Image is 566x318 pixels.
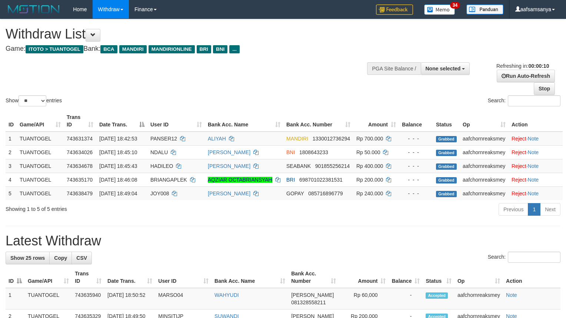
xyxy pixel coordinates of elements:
input: Search: [508,252,560,263]
th: Op: activate to sort column ascending [455,267,503,288]
strong: 00:00:10 [528,63,549,69]
div: PGA Site Balance / [367,62,420,75]
th: Game/API: activate to sort column ascending [17,110,64,132]
th: Amount: activate to sort column ascending [339,267,389,288]
a: [PERSON_NAME] [208,149,250,155]
th: ID: activate to sort column descending [6,267,25,288]
td: 743635940 [72,288,104,309]
img: Button%20Memo.svg [424,4,455,15]
div: Showing 1 to 5 of 5 entries [6,202,230,213]
th: Game/API: activate to sort column ascending [25,267,72,288]
td: 4 [6,173,17,186]
th: ID [6,110,17,132]
a: Note [506,292,517,298]
span: BRI [197,45,211,53]
th: Bank Acc. Number: activate to sort column ascending [288,267,339,288]
span: [PERSON_NAME] [291,292,334,298]
span: 743634678 [67,163,93,169]
th: Trans ID: activate to sort column ascending [72,267,104,288]
span: None selected [426,66,461,72]
a: [PERSON_NAME] [208,191,250,196]
a: WAHYUDI [214,292,239,298]
td: · [509,159,563,173]
span: Rp 200.000 [356,177,383,183]
td: [DATE] 18:50:52 [104,288,155,309]
td: 1 [6,132,17,146]
h4: Game: Bank: [6,45,370,53]
th: Amount: activate to sort column ascending [353,110,399,132]
span: Copy 698701022381531 to clipboard [299,177,343,183]
th: Trans ID: activate to sort column ascending [64,110,96,132]
a: Note [528,136,539,142]
td: aafchornreaksmey [460,186,509,200]
th: Bank Acc. Name: activate to sort column ascending [212,267,288,288]
span: Rp 700.000 [356,136,383,142]
td: · [509,132,563,146]
td: · [509,145,563,159]
label: Search: [488,252,560,263]
span: Show 25 rows [10,255,45,261]
span: MANDIRI [119,45,147,53]
a: Stop [534,82,555,95]
td: Rp 60,000 [339,288,389,309]
td: MARSO04 [155,288,212,309]
span: BRI [286,177,295,183]
td: TUANTOGEL [17,132,64,146]
a: Note [528,191,539,196]
a: Next [540,203,560,216]
span: 743631374 [67,136,93,142]
h1: Latest Withdraw [6,233,560,248]
th: Balance [399,110,433,132]
span: BRIANGAPLEK [150,177,187,183]
span: SEABANK [286,163,311,169]
th: Date Trans.: activate to sort column ascending [104,267,155,288]
th: Balance: activate to sort column ascending [389,267,423,288]
span: 743635170 [67,177,93,183]
h1: Withdraw List [6,27,370,42]
td: TUANTOGEL [17,159,64,173]
span: [DATE] 18:46:08 [99,177,137,183]
label: Show entries [6,95,62,106]
span: Copy 901855256214 to clipboard [315,163,350,169]
span: Rp 400.000 [356,163,383,169]
span: Copy 081328558211 to clipboard [291,299,326,305]
div: - - - [402,135,430,142]
div: - - - [402,176,430,183]
td: aafchornreaksmey [460,132,509,146]
span: [DATE] 18:45:43 [99,163,137,169]
th: User ID: activate to sort column ascending [147,110,205,132]
span: Copy [54,255,67,261]
a: Show 25 rows [6,252,50,264]
td: TUANTOGEL [25,288,72,309]
span: BCA [100,45,117,53]
img: MOTION_logo.png [6,4,62,15]
span: Grabbed [436,163,457,170]
span: Accepted [426,292,448,299]
span: Grabbed [436,191,457,197]
div: - - - [402,190,430,197]
td: 5 [6,186,17,200]
span: BNI [286,149,295,155]
a: Reject [512,136,526,142]
span: BNI [213,45,227,53]
a: ALIYAH [208,136,226,142]
td: aafchornreaksmey [460,159,509,173]
span: GOPAY [286,191,304,196]
td: aafchornreaksmey [460,145,509,159]
td: TUANTOGEL [17,145,64,159]
td: · [509,173,563,186]
span: ... [229,45,239,53]
input: Search: [508,95,560,106]
a: 1 [528,203,540,216]
th: Date Trans.: activate to sort column descending [96,110,147,132]
span: Grabbed [436,136,457,142]
a: Note [528,163,539,169]
a: Reject [512,163,526,169]
a: Previous [499,203,528,216]
a: Reject [512,177,526,183]
span: Copy 1808643233 to clipboard [299,149,328,155]
label: Search: [488,95,560,106]
span: HADILEO [150,163,173,169]
span: [DATE] 18:49:04 [99,191,137,196]
th: Status [433,110,460,132]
